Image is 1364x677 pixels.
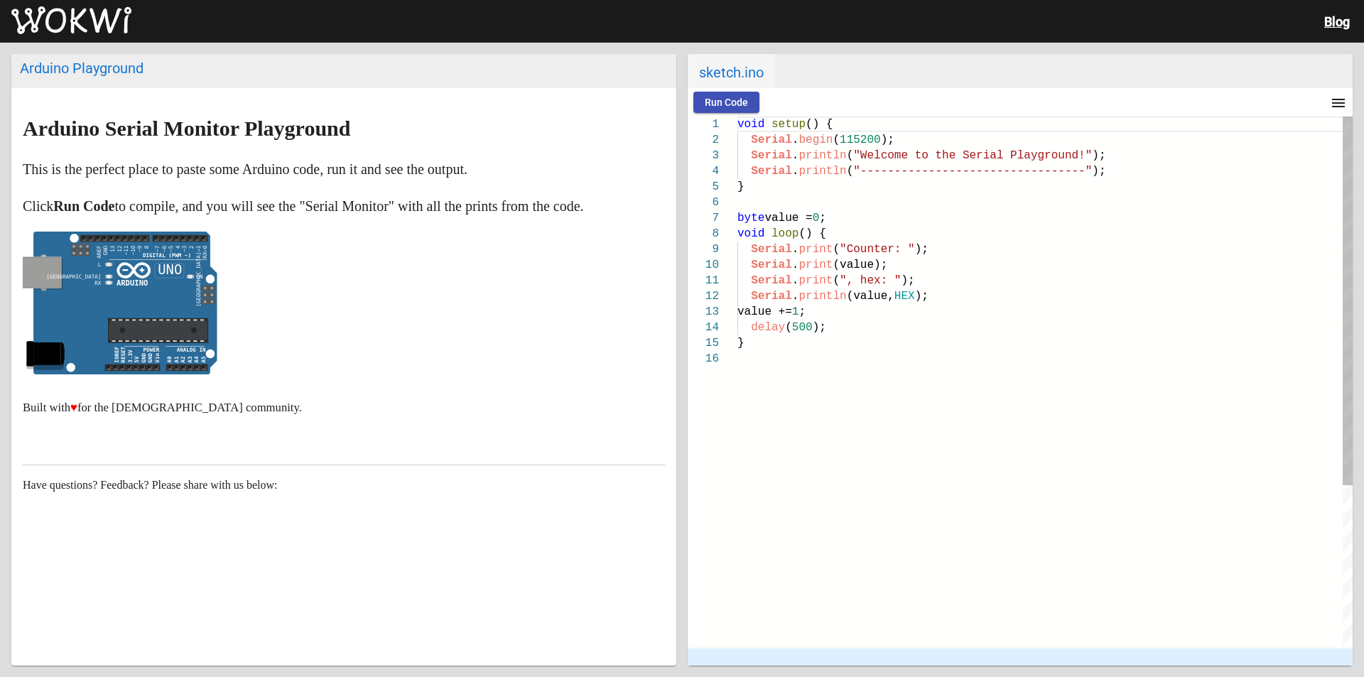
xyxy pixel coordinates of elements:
[751,290,792,303] span: Serial
[53,198,114,214] strong: Run Code
[688,273,719,288] div: 11
[20,60,668,77] div: Arduino Playground
[792,149,799,162] span: .
[792,274,799,287] span: .
[792,243,799,256] span: .
[688,304,719,320] div: 13
[688,242,719,257] div: 9
[688,117,719,132] div: 1
[688,351,719,367] div: 16
[751,274,792,287] span: Serial
[799,227,826,240] span: () {
[915,290,929,303] span: );
[751,165,792,178] span: Serial
[23,195,665,217] p: Click to compile, and you will see the "Serial Monitor" with all the prints from the code.
[737,337,745,350] span: }
[819,212,826,224] span: ;
[688,257,719,273] div: 10
[785,321,792,334] span: (
[799,274,833,287] span: print
[799,290,846,303] span: println
[915,243,929,256] span: );
[840,274,901,287] span: ", hex: "
[799,305,806,318] span: ;
[688,335,719,351] div: 15
[1092,149,1105,162] span: );
[772,227,799,240] span: loop
[799,259,833,271] span: print
[894,290,915,303] span: HEX
[693,92,759,113] button: Run Code
[688,210,719,226] div: 7
[737,118,764,131] span: void
[847,290,894,303] span: (value,
[813,212,820,224] span: 0
[833,134,840,146] span: (
[688,226,719,242] div: 8
[847,165,854,178] span: (
[688,179,719,195] div: 5
[751,259,792,271] span: Serial
[751,321,785,334] span: delay
[688,54,775,88] span: sketch.ino
[799,165,846,178] span: println
[688,288,719,304] div: 12
[751,149,792,162] span: Serial
[737,227,764,240] span: void
[70,401,77,414] span: ♥
[833,243,840,256] span: (
[813,321,826,334] span: );
[688,132,719,148] div: 2
[1324,14,1350,29] a: Blog
[1092,165,1105,178] span: );
[772,118,806,131] span: setup
[792,321,813,334] span: 500
[840,243,915,256] span: "Counter: "
[23,158,665,180] p: This is the perfect place to paste some Arduino code, run it and see the output.
[881,134,894,146] span: );
[792,305,799,318] span: 1
[737,180,745,193] span: }
[23,479,278,491] span: Have questions? Feedback? Please share with us below:
[688,163,719,179] div: 4
[688,148,719,163] div: 3
[737,212,764,224] span: byte
[705,97,748,108] span: Run Code
[853,149,1092,162] span: "Welcome to the Serial Playground!"
[799,149,846,162] span: println
[833,259,887,271] span: (value);
[688,320,719,335] div: 14
[799,243,833,256] span: print
[751,134,792,146] span: Serial
[23,401,302,414] small: Built with for the [DEMOGRAPHIC_DATA] community.
[751,243,792,256] span: Serial
[853,165,1092,178] span: "---------------------------------"
[792,259,799,271] span: .
[688,195,719,210] div: 6
[833,274,840,287] span: (
[792,165,799,178] span: .
[11,6,131,35] img: Wokwi
[792,290,799,303] span: .
[737,305,792,318] span: value +=
[840,134,881,146] span: 115200
[806,118,833,131] span: () {
[799,134,833,146] span: begin
[847,149,854,162] span: (
[764,212,812,224] span: value =
[23,117,665,140] h2: Arduino Serial Monitor Playground
[792,134,799,146] span: .
[901,274,914,287] span: );
[1330,94,1347,112] mat-icon: menu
